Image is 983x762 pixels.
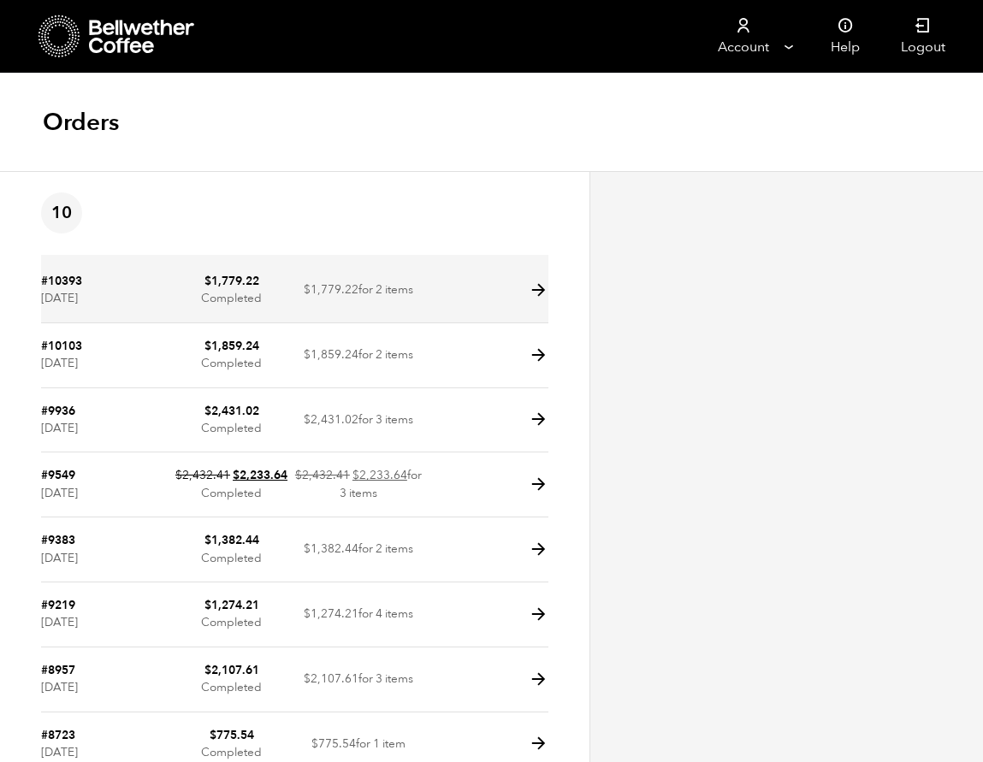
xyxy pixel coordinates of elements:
[295,582,422,647] td: for 4 items
[204,338,259,354] bdi: 1,859.24
[204,338,211,354] span: $
[295,647,422,712] td: for 3 items
[304,281,311,298] span: $
[304,605,311,622] span: $
[204,597,259,613] bdi: 1,274.21
[41,662,75,678] a: #8957
[304,346,358,363] span: 1,859.24
[204,273,259,289] bdi: 1,779.22
[41,597,75,613] a: #9219
[41,338,82,354] a: #10103
[41,355,78,371] time: [DATE]
[295,452,422,517] td: for 3 items
[168,323,294,388] td: Completed
[175,467,230,483] del: $2,432.41
[304,346,311,363] span: $
[41,290,78,306] time: [DATE]
[41,532,75,548] a: #9383
[304,670,358,687] span: 2,107.61
[41,420,78,436] time: [DATE]
[41,192,82,233] span: 10
[295,323,422,388] td: for 2 items
[41,679,78,695] time: [DATE]
[295,388,422,453] td: for 3 items
[168,517,294,582] td: Completed
[352,467,407,483] span: 2,233.64
[210,727,216,743] span: $
[304,540,311,557] span: $
[304,540,358,557] span: 1,382.44
[304,411,358,428] span: 2,431.02
[41,550,78,566] time: [DATE]
[168,258,294,323] td: Completed
[204,532,259,548] bdi: 1,382.44
[204,403,211,419] span: $
[41,485,78,501] time: [DATE]
[295,467,350,483] del: $2,432.41
[43,107,119,138] h1: Orders
[41,273,82,289] a: #10393
[210,727,254,743] bdi: 775.54
[304,605,358,622] span: 1,274.21
[304,670,311,687] span: $
[204,532,211,548] span: $
[295,517,422,582] td: for 2 items
[233,467,240,483] span: $
[233,467,287,483] bdi: 2,233.64
[311,735,318,752] span: $
[41,744,78,760] time: [DATE]
[168,452,294,517] td: Completed
[295,258,422,323] td: for 2 items
[352,467,359,483] span: $
[304,281,358,298] span: 1,779.22
[41,403,75,419] a: #9936
[204,662,211,678] span: $
[304,411,311,428] span: $
[41,727,75,743] a: #8723
[168,647,294,712] td: Completed
[204,403,259,419] bdi: 2,431.02
[204,662,259,678] bdi: 2,107.61
[204,597,211,613] span: $
[168,582,294,647] td: Completed
[168,388,294,453] td: Completed
[41,614,78,630] time: [DATE]
[204,273,211,289] span: $
[311,735,356,752] span: 775.54
[41,467,75,483] a: #9549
